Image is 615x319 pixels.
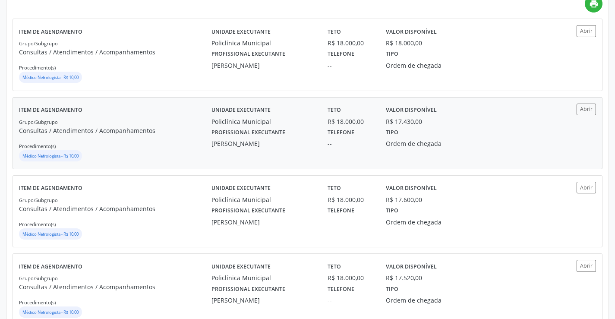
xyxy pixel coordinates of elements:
[328,117,374,126] div: R$ 18.000,00
[211,195,315,204] div: Policlínica Municipal
[386,273,422,282] div: R$ 17.520,00
[577,260,596,272] button: Abrir
[19,119,58,125] small: Grupo/Subgrupo
[328,282,354,296] label: Telefone
[211,117,315,126] div: Policlínica Municipal
[19,204,211,213] p: Consultas / Atendimentos / Acompanhamentos
[386,104,437,117] label: Valor disponível
[19,182,82,195] label: Item de agendamento
[19,25,82,38] label: Item de agendamento
[211,182,271,195] label: Unidade executante
[22,75,79,80] small: Médico Nefrologista - R$ 10,00
[211,296,315,305] div: [PERSON_NAME]
[328,273,374,282] div: R$ 18.000,00
[328,218,374,227] div: --
[386,260,437,273] label: Valor disponível
[211,273,315,282] div: Policlínica Municipal
[386,182,437,195] label: Valor disponível
[22,153,79,159] small: Médico Nefrologista - R$ 10,00
[19,275,58,281] small: Grupo/Subgrupo
[19,64,56,71] small: Procedimento(s)
[328,104,341,117] label: Teto
[386,38,422,47] div: R$ 18.000,00
[328,182,341,195] label: Teto
[19,143,56,149] small: Procedimento(s)
[19,40,58,47] small: Grupo/Subgrupo
[328,25,341,38] label: Teto
[386,139,461,148] div: Ordem de chegada
[328,126,354,139] label: Telefone
[328,260,341,273] label: Teto
[211,260,271,273] label: Unidade executante
[328,296,374,305] div: --
[211,126,285,139] label: Profissional executante
[328,195,374,204] div: R$ 18.000,00
[19,260,82,273] label: Item de agendamento
[19,126,211,135] p: Consultas / Atendimentos / Acompanhamentos
[211,25,271,38] label: Unidade executante
[19,197,58,203] small: Grupo/Subgrupo
[211,204,285,218] label: Profissional executante
[19,47,211,57] p: Consultas / Atendimentos / Acompanhamentos
[386,282,398,296] label: Tipo
[386,195,422,204] div: R$ 17.600,00
[328,38,374,47] div: R$ 18.000,00
[386,296,461,305] div: Ordem de chegada
[19,104,82,117] label: Item de agendamento
[328,61,374,70] div: --
[577,182,596,193] button: Abrir
[19,282,211,291] p: Consultas / Atendimentos / Acompanhamentos
[211,104,271,117] label: Unidade executante
[22,231,79,237] small: Médico Nefrologista - R$ 10,00
[577,104,596,115] button: Abrir
[211,38,315,47] div: Policlínica Municipal
[211,218,315,227] div: [PERSON_NAME]
[386,47,398,61] label: Tipo
[19,299,56,306] small: Procedimento(s)
[328,139,374,148] div: --
[328,47,354,61] label: Telefone
[211,282,285,296] label: Profissional executante
[577,25,596,37] button: Abrir
[211,47,285,61] label: Profissional executante
[386,117,422,126] div: R$ 17.430,00
[386,25,437,38] label: Valor disponível
[22,310,79,315] small: Médico Nefrologista - R$ 10,00
[19,221,56,227] small: Procedimento(s)
[386,218,461,227] div: Ordem de chegada
[211,139,315,148] div: [PERSON_NAME]
[386,61,461,70] div: Ordem de chegada
[211,61,315,70] div: [PERSON_NAME]
[328,204,354,218] label: Telefone
[386,204,398,218] label: Tipo
[386,126,398,139] label: Tipo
